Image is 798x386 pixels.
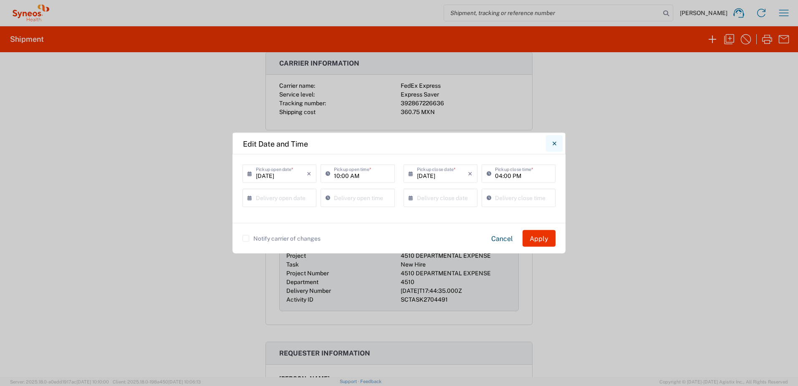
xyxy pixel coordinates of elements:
label: Notify carrier of changes [242,235,321,242]
button: Cancel [485,230,520,247]
i: × [468,167,472,180]
i: × [307,167,311,180]
button: Close [546,135,563,152]
button: Apply [523,230,556,247]
h4: Edit Date and Time [243,138,308,149]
